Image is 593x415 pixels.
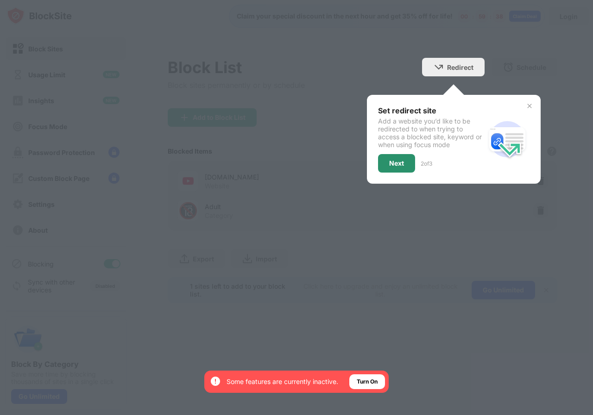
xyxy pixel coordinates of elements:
div: Some features are currently inactive. [227,377,338,386]
div: Add a website you’d like to be redirected to when trying to access a blocked site, keyword or whe... [378,117,485,149]
img: redirect.svg [485,117,530,161]
div: Redirect [447,63,473,71]
img: x-button.svg [526,102,533,110]
img: error-circle-white.svg [210,376,221,387]
div: Turn On [357,377,378,386]
div: Next [389,160,404,167]
div: 2 of 3 [421,160,432,167]
div: Set redirect site [378,106,485,115]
